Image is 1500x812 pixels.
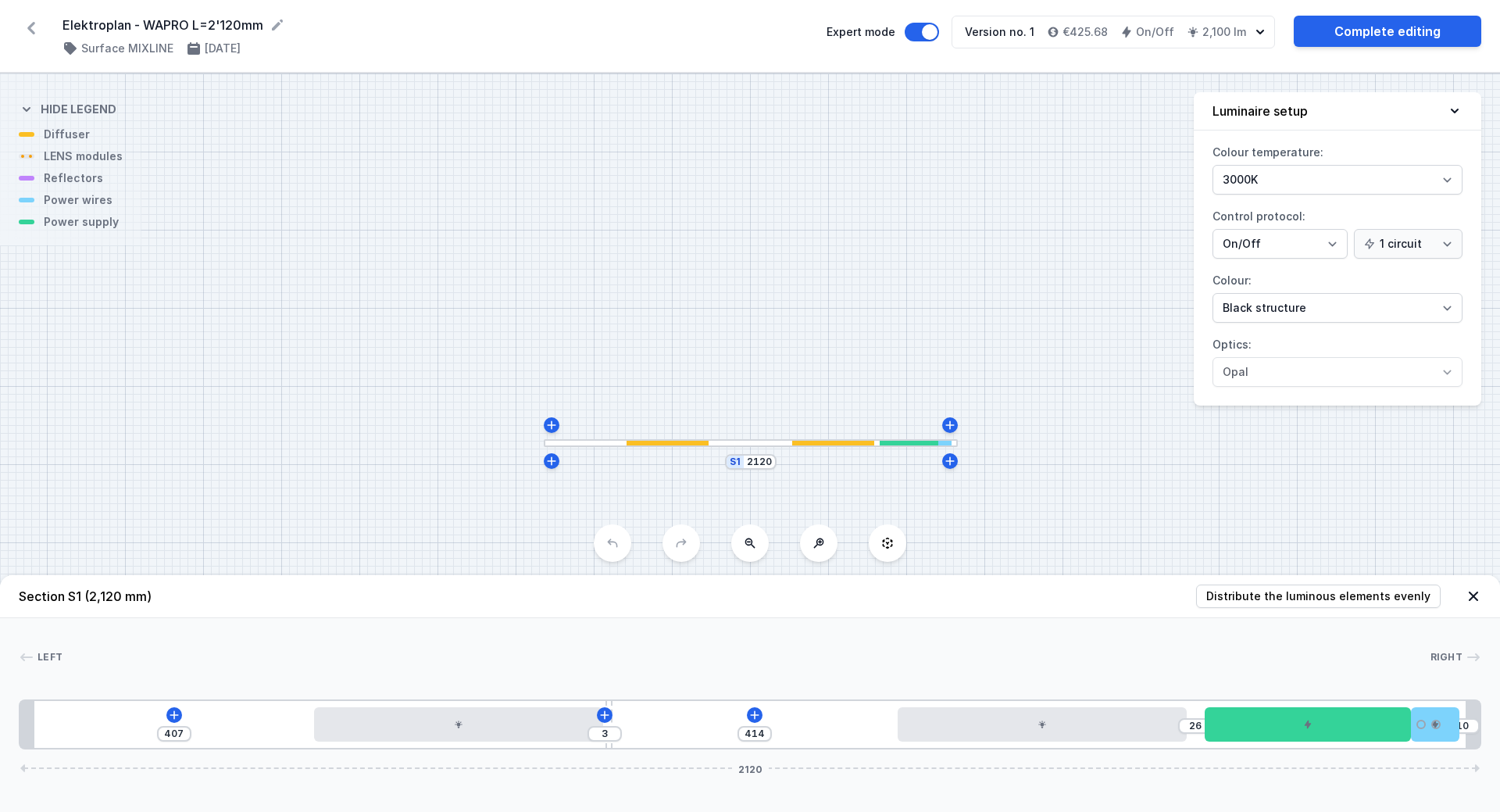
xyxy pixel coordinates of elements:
input: Dimension [mm] [162,728,187,740]
select: Colour temperature: [1212,165,1462,195]
select: Control protocol: [1212,229,1348,259]
input: Dimension [mm] [747,456,772,468]
h4: Surface MIXLINE [81,41,173,56]
label: Control protocol: [1212,204,1462,259]
div: Version no. 1 [965,24,1034,40]
label: Colour temperature: [1212,140,1462,195]
select: Optics: [1212,357,1462,387]
span: Distribute the luminous elements evenly [1206,588,1430,604]
h4: On/Off [1136,24,1174,40]
h4: 2,100 lm [1202,24,1246,40]
label: Optics: [1212,332,1462,387]
button: Distribute the luminous elements evenly [1196,585,1441,608]
a: Complete editing [1294,16,1481,47]
h4: Hide legend [41,102,116,117]
select: Colour: [1212,293,1462,323]
button: Luminaire setup [1194,92,1481,131]
input: Dimension [mm] [742,728,767,740]
div: Hole for power supply cable [1411,707,1459,742]
button: Add element [597,707,612,723]
h4: €425.68 [1062,24,1108,40]
button: Version no. 1€425.68On/Off2,100 lm [952,16,1275,48]
span: Right [1430,651,1463,664]
button: Add element [166,707,182,723]
button: Hide legend [19,89,116,127]
button: Add element [747,707,762,723]
span: 2120 [732,764,769,773]
div: LED opal module 420mm [898,707,1187,742]
h4: [DATE] [205,41,241,56]
input: Dimension [mm] [1183,720,1208,732]
button: Expert mode [905,23,939,41]
label: Expert mode [827,23,939,41]
h4: Section S1 [19,587,152,606]
input: Dimension [mm] [1450,720,1475,732]
div: ON/OFF Driver - up to 32W [1205,707,1411,742]
input: Dimension [mm] [592,728,617,740]
span: (2,120 mm) [84,588,152,604]
button: Rename project [270,17,285,33]
form: Elektroplan - WAPRO L=2'120mm [62,16,808,34]
div: LED opal module 420mm [314,707,603,742]
h4: Luminaire setup [1212,102,1308,120]
span: Left [37,651,62,664]
label: Colour: [1212,268,1462,323]
select: Control protocol: [1354,229,1462,259]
